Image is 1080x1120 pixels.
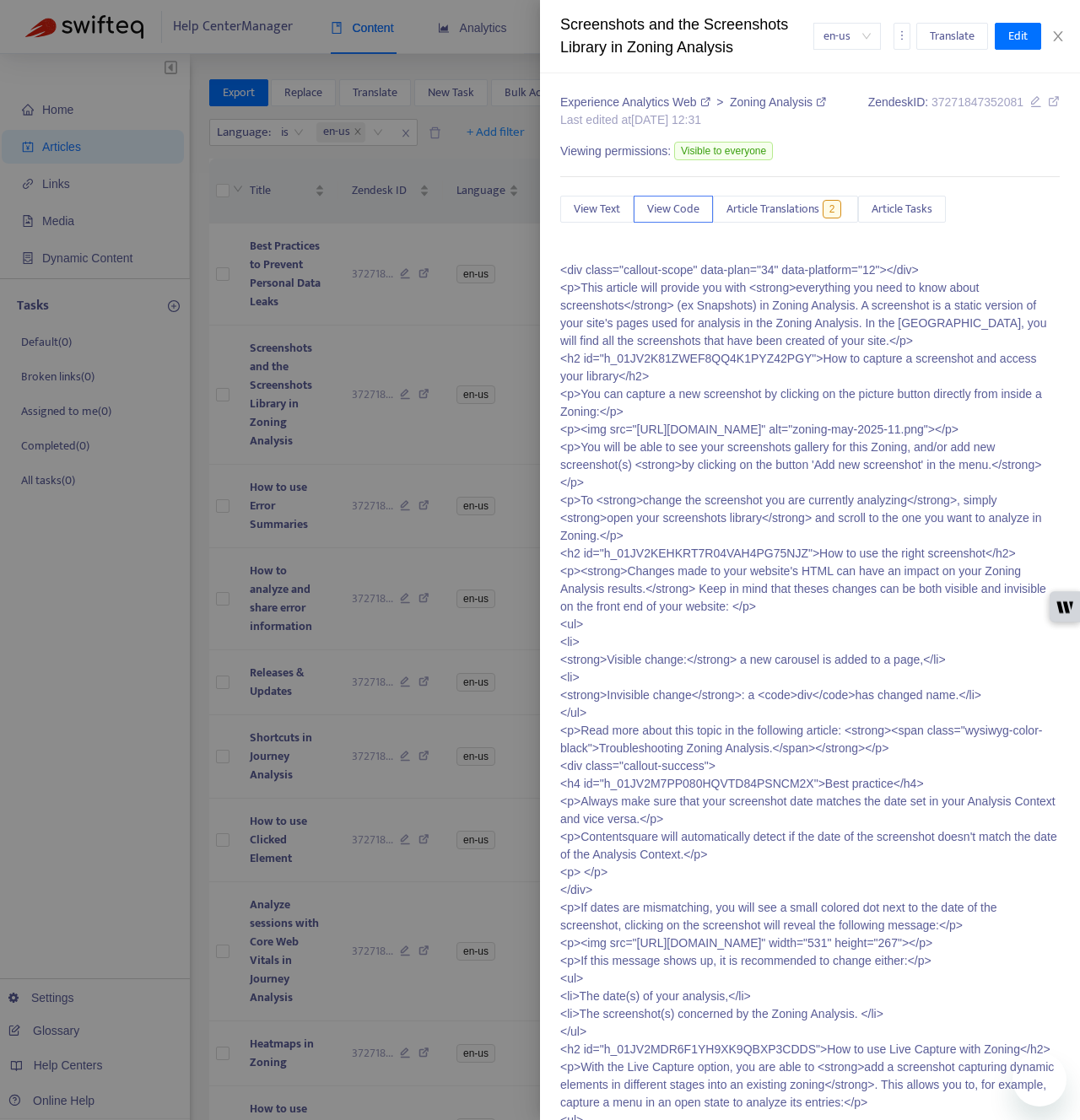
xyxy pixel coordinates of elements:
div: > [560,94,826,111]
span: Article Translations [726,200,819,218]
button: more [894,23,910,50]
span: Viewing permissions: [560,143,671,160]
iframe: Button to launch messaging window [1012,1053,1066,1107]
span: View Text [574,200,620,218]
div: Last edited at [DATE] 12:31 [560,111,826,129]
a: Zoning Analysis [730,95,826,109]
button: Article Tasks [858,196,946,223]
span: Article Tasks [872,200,932,218]
button: View Code [634,196,713,223]
span: Edit [1008,27,1028,46]
button: View Text [560,196,634,223]
span: 2 [823,200,842,218]
span: close [1051,30,1065,43]
div: Zendesk ID: [868,94,1060,129]
a: Experience Analytics Web [560,95,713,109]
span: 37271847352081 [931,95,1023,109]
span: Translate [930,27,975,46]
button: Translate [916,23,988,50]
span: more [896,30,908,41]
span: Visible to everyone [674,142,773,160]
div: Screenshots and the Screenshots Library in Zoning Analysis [560,13,813,59]
button: Edit [995,23,1041,50]
button: Close [1046,29,1070,45]
span: View Code [647,200,699,218]
span: en-us [823,24,871,49]
button: Article Translations2 [713,196,858,223]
